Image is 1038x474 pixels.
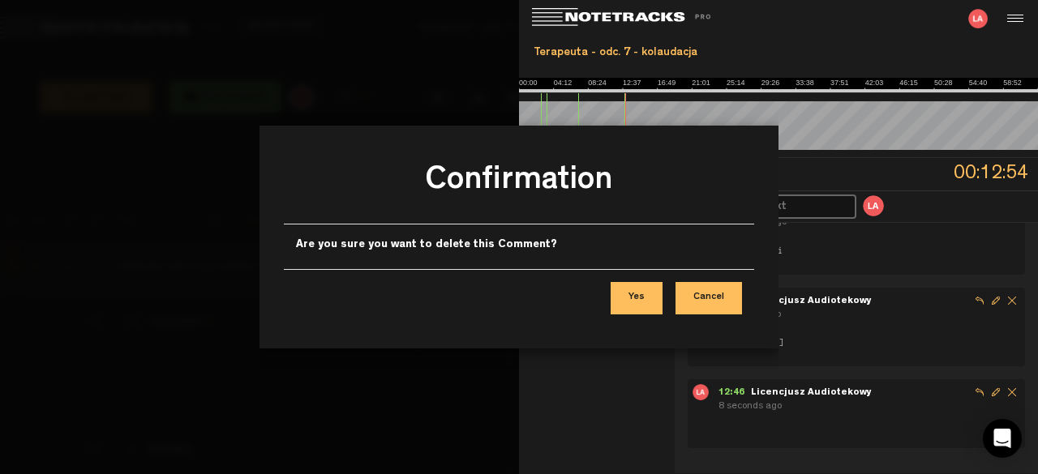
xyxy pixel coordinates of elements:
[296,160,742,211] h3: Confirmation
[728,196,839,217] input: filter text
[972,384,988,400] span: Reply to comment
[954,158,1038,189] span: 00:12:54
[1004,293,1020,309] span: Delete comment
[751,297,872,306] span: Licencjusz Audiotekowy
[296,237,557,253] label: Are you sure you want to delete this Comment?
[676,282,742,314] button: Cancel
[525,39,1032,67] div: Terapeuta - odc. 7 - kolaudacja
[1004,384,1020,400] span: Delete comment
[988,384,1004,400] span: Edit comment
[983,419,1022,458] div: Open Intercom Messenger
[861,194,886,218] img: letters
[972,293,988,309] span: Reply to comment
[988,293,1004,309] span: Edit comment
[968,9,988,28] img: letters
[751,388,872,398] span: Licencjusz Audiotekowy
[861,194,886,218] li: {{ collab.name_first }} {{ collab.name_last }}
[611,282,663,314] button: Yes
[519,78,1038,92] img: ruler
